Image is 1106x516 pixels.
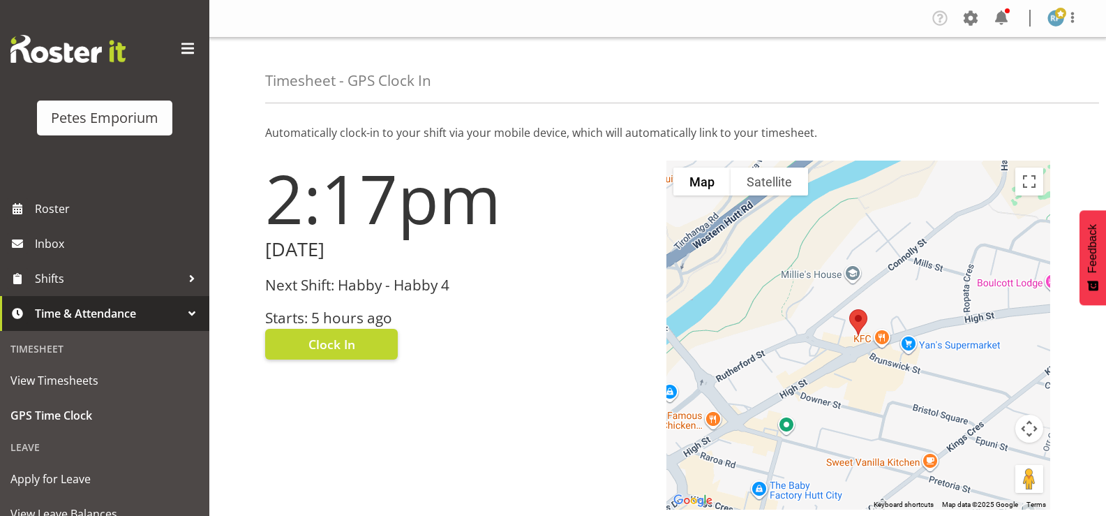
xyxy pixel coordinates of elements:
[1026,501,1046,508] a: Terms (opens in new tab)
[3,433,206,462] div: Leave
[874,500,934,510] button: Keyboard shortcuts
[51,108,158,128] div: Petes Emporium
[308,335,355,353] span: Clock In
[731,168,808,196] button: Show satellite imagery
[3,334,206,363] div: Timesheet
[1015,168,1043,196] button: Toggle fullscreen view
[265,277,650,293] h3: Next Shift: Habby - Habby 4
[10,405,199,426] span: GPS Time Clock
[35,303,181,324] span: Time & Attendance
[1079,210,1106,305] button: Feedback - Show survey
[265,329,398,360] button: Clock In
[265,239,650,260] h2: [DATE]
[3,462,206,496] a: Apply for Leave
[1086,224,1099,273] span: Feedback
[35,268,181,289] span: Shifts
[10,370,199,391] span: View Timesheets
[673,168,731,196] button: Show street map
[265,124,1050,141] p: Automatically clock-in to your shift via your mobile device, which will automatically link to you...
[670,492,716,510] img: Google
[10,469,199,489] span: Apply for Leave
[942,501,1018,508] span: Map data ©2025 Google
[265,310,650,326] h3: Starts: 5 hours ago
[1015,415,1043,443] button: Map camera controls
[1047,10,1064,27] img: reina-puketapu721.jpg
[3,363,206,398] a: View Timesheets
[1015,465,1043,493] button: Drag Pegman onto the map to open Street View
[670,492,716,510] a: Open this area in Google Maps (opens a new window)
[265,73,431,89] h4: Timesheet - GPS Clock In
[3,398,206,433] a: GPS Time Clock
[35,233,202,254] span: Inbox
[35,198,202,219] span: Roster
[265,161,650,236] h1: 2:17pm
[10,35,126,63] img: Rosterit website logo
